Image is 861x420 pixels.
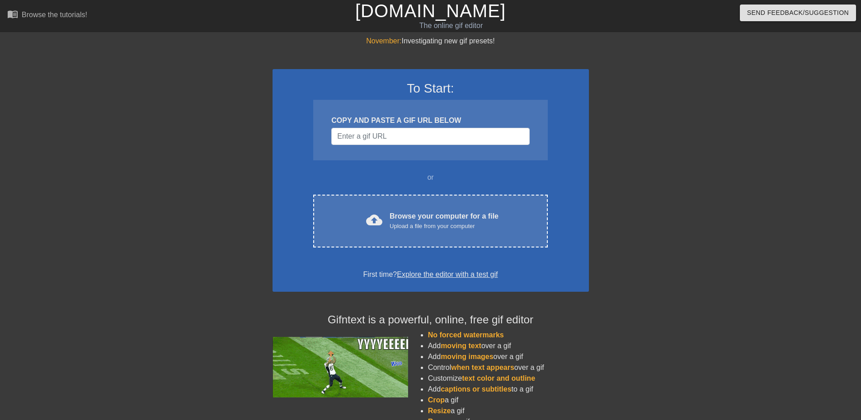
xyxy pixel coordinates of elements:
[740,5,856,21] button: Send Feedback/Suggestion
[390,211,499,231] div: Browse your computer for a file
[428,395,589,406] li: a gif
[296,172,565,183] div: or
[441,385,511,393] span: captions or subtitles
[451,364,514,371] span: when text appears
[273,36,589,47] div: Investigating new gif presets!
[331,115,529,126] div: COPY AND PASTE A GIF URL BELOW
[428,373,589,384] li: Customize
[747,7,849,19] span: Send Feedback/Suggestion
[428,384,589,395] li: Add to a gif
[366,37,401,45] span: November:
[284,269,577,280] div: First time?
[273,337,408,397] img: football_small.gif
[284,81,577,96] h3: To Start:
[331,128,529,145] input: Username
[397,271,498,278] a: Explore the editor with a test gif
[355,1,506,21] a: [DOMAIN_NAME]
[273,313,589,327] h4: Gifntext is a powerful, online, free gif editor
[428,331,504,339] span: No forced watermarks
[7,9,18,19] span: menu_book
[428,351,589,362] li: Add over a gif
[366,212,382,228] span: cloud_upload
[22,11,87,19] div: Browse the tutorials!
[428,396,445,404] span: Crop
[441,342,481,350] span: moving text
[428,341,589,351] li: Add over a gif
[390,222,499,231] div: Upload a file from your computer
[428,362,589,373] li: Control over a gif
[292,20,611,31] div: The online gif editor
[428,406,589,416] li: a gif
[7,9,87,23] a: Browse the tutorials!
[441,353,493,360] span: moving images
[428,407,451,415] span: Resize
[462,374,535,382] span: text color and outline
